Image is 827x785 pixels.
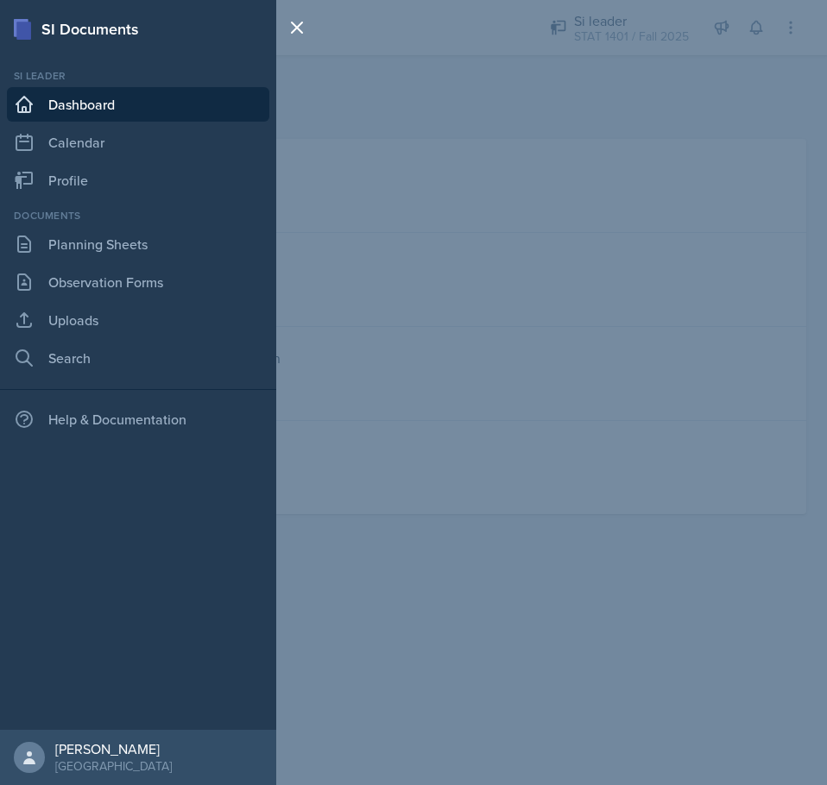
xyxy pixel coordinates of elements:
a: Dashboard [7,87,269,122]
div: [GEOGRAPHIC_DATA] [55,757,172,775]
div: [PERSON_NAME] [55,740,172,757]
div: Si leader [7,68,269,84]
a: Uploads [7,303,269,337]
a: Profile [7,163,269,198]
div: Help & Documentation [7,402,269,436]
a: Observation Forms [7,265,269,299]
a: Search [7,341,269,375]
a: Calendar [7,125,269,160]
a: Planning Sheets [7,227,269,261]
div: Documents [7,208,269,223]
